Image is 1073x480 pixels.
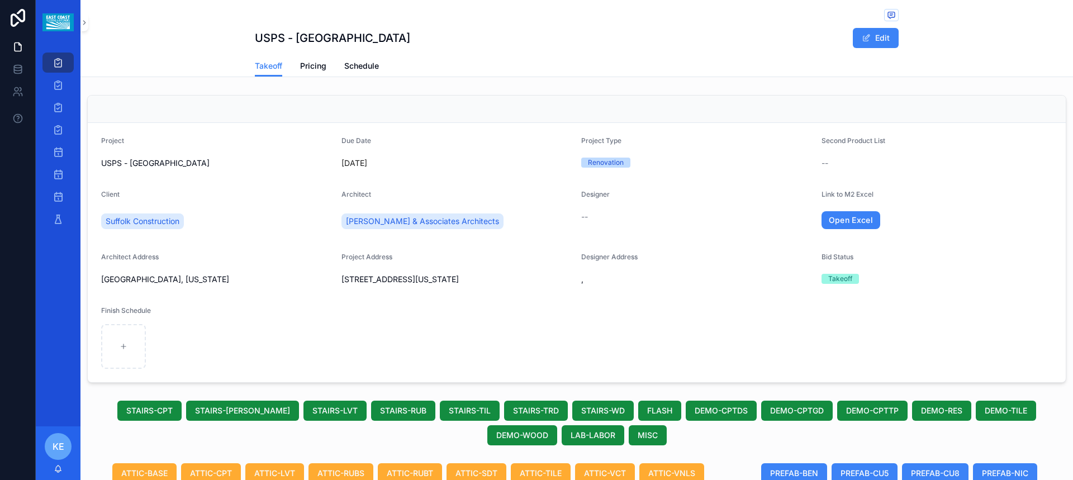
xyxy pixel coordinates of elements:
[341,190,371,198] span: Architect
[513,405,559,416] span: STAIRS-TRD
[647,405,672,416] span: FLASH
[921,405,962,416] span: DEMO-RES
[828,274,852,284] div: Takeoff
[912,401,971,421] button: DEMO-RES
[822,253,853,261] span: Bid Status
[346,216,499,227] span: [PERSON_NAME] & Associates Architects
[53,440,64,453] span: KE
[695,405,748,416] span: DEMO-CPTDS
[520,468,562,479] span: ATTIC-TILE
[853,28,899,48] button: Edit
[186,401,299,421] button: STAIRS-[PERSON_NAME]
[380,405,426,416] span: STAIRS-RUB
[638,430,658,441] span: MISC
[581,253,638,261] span: Designer Address
[584,468,626,479] span: ATTIC-VCT
[841,468,889,479] span: PREFAB-CU5
[487,425,557,445] button: DEMO-WOOD
[449,405,491,416] span: STAIRS-TIL
[837,401,908,421] button: DEMO-CPTTP
[770,468,818,479] span: PREFAB-BEN
[36,45,80,244] div: scrollable content
[344,60,379,72] span: Schedule
[581,405,625,416] span: STAIRS-WD
[440,401,500,421] button: STAIRS-TIL
[581,190,610,198] span: Designer
[254,468,295,479] span: ATTIC-LVT
[126,405,173,416] span: STAIRS-CPT
[255,60,282,72] span: Takeoff
[341,136,371,145] span: Due Date
[985,405,1027,416] span: DEMO-TILE
[581,274,813,285] span: ,
[101,253,159,261] span: Architect Address
[648,468,695,479] span: ATTIC-VNLS
[190,468,232,479] span: ATTIC-CPT
[255,56,282,77] a: Takeoff
[581,211,588,222] span: --
[976,401,1036,421] button: DEMO-TILE
[344,56,379,78] a: Schedule
[42,13,73,31] img: App logo
[101,136,124,145] span: Project
[562,425,624,445] button: LAB-LABOR
[822,136,885,145] span: Second Product List
[341,158,367,169] p: [DATE]
[300,60,326,72] span: Pricing
[571,430,615,441] span: LAB-LABOR
[572,401,634,421] button: STAIRS-WD
[387,468,433,479] span: ATTIC-RUBT
[822,211,881,229] a: Open Excel
[341,274,573,285] span: [STREET_ADDRESS][US_STATE]
[300,56,326,78] a: Pricing
[101,306,151,315] span: Finish Schedule
[982,468,1028,479] span: PREFAB-NIC
[317,468,364,479] span: ATTIC-RUBS
[911,468,960,479] span: PREFAB-CU8
[822,190,873,198] span: Link to M2 Excel
[581,136,621,145] span: Project Type
[638,401,681,421] button: FLASH
[255,30,410,46] h1: USPS - [GEOGRAPHIC_DATA]
[629,425,667,445] button: MISC
[371,401,435,421] button: STAIRS-RUB
[195,405,290,416] span: STAIRS-[PERSON_NAME]
[504,401,568,421] button: STAIRS-TRD
[686,401,757,421] button: DEMO-CPTDS
[101,274,333,285] span: [GEOGRAPHIC_DATA], [US_STATE]
[846,405,899,416] span: DEMO-CPTTP
[770,405,824,416] span: DEMO-CPTGD
[101,158,333,169] span: USPS - [GEOGRAPHIC_DATA]
[101,213,184,229] a: Suffolk Construction
[106,216,179,227] span: Suffolk Construction
[588,158,624,168] div: Renovation
[303,401,367,421] button: STAIRS-LVT
[822,158,828,169] span: --
[101,190,120,198] span: Client
[121,468,168,479] span: ATTIC-BASE
[312,405,358,416] span: STAIRS-LVT
[341,253,392,261] span: Project Address
[341,213,504,229] a: [PERSON_NAME] & Associates Architects
[761,401,833,421] button: DEMO-CPTGD
[455,468,497,479] span: ATTIC-SDT
[117,401,182,421] button: STAIRS-CPT
[496,430,548,441] span: DEMO-WOOD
